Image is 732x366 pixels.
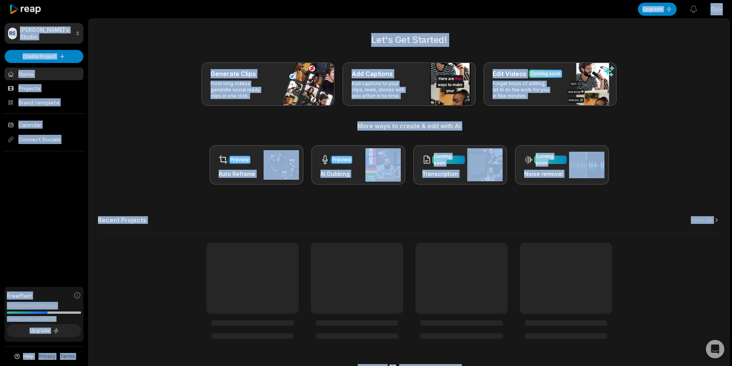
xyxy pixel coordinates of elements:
div: Coming soon [536,153,565,167]
h3: Noise removal [524,170,567,178]
div: *Usage resets on [DATE] [7,316,81,322]
a: Home [5,68,83,80]
a: View all [691,216,712,224]
img: transcription.png [467,148,503,181]
button: Upgrade [638,3,677,16]
p: Forget hours of editing, let AI do the work for you in few minutes. [493,81,552,99]
div: Preview [332,156,351,163]
span: Connect Socials [5,132,83,146]
span: Help [23,353,34,360]
a: Brand template [5,96,83,109]
h3: More ways to create & edit with AI [98,121,720,131]
a: Projects [5,82,83,94]
span: Free Plan! [7,291,32,300]
h3: Transcription [422,170,465,178]
h3: AI Dubbing [320,170,352,178]
h3: Auto Reframe [219,170,255,178]
div: Open Intercom Messenger [706,340,724,358]
h2: Recent Projects [98,216,146,224]
p: From long videos generate social ready clips in one click. [211,81,270,99]
p: [PERSON_NAME]'s Studio [20,26,72,40]
div: RS [8,28,17,39]
p: Add captions to your clips, reels, stories with less effort in no time. [352,81,411,99]
a: Privacy [38,353,55,360]
div: Preview [230,156,249,163]
h3: Edit Videos [493,69,526,78]
h3: Add Captions [352,69,393,78]
div: 33 remaining minutes [7,302,81,310]
h2: Let's Get Started! [98,33,720,47]
div: Coming soon [530,70,561,77]
img: ai_dubbing.png [365,148,401,182]
a: Terms [60,353,75,360]
div: Coming soon [434,153,463,167]
button: Upgrade [7,324,81,337]
img: noise_removal.png [569,152,604,178]
img: auto_reframe.png [264,150,299,180]
button: Create Project [5,50,83,63]
h3: Generate Clips [211,69,256,78]
button: Help [13,353,34,360]
a: Calendar [5,118,83,131]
